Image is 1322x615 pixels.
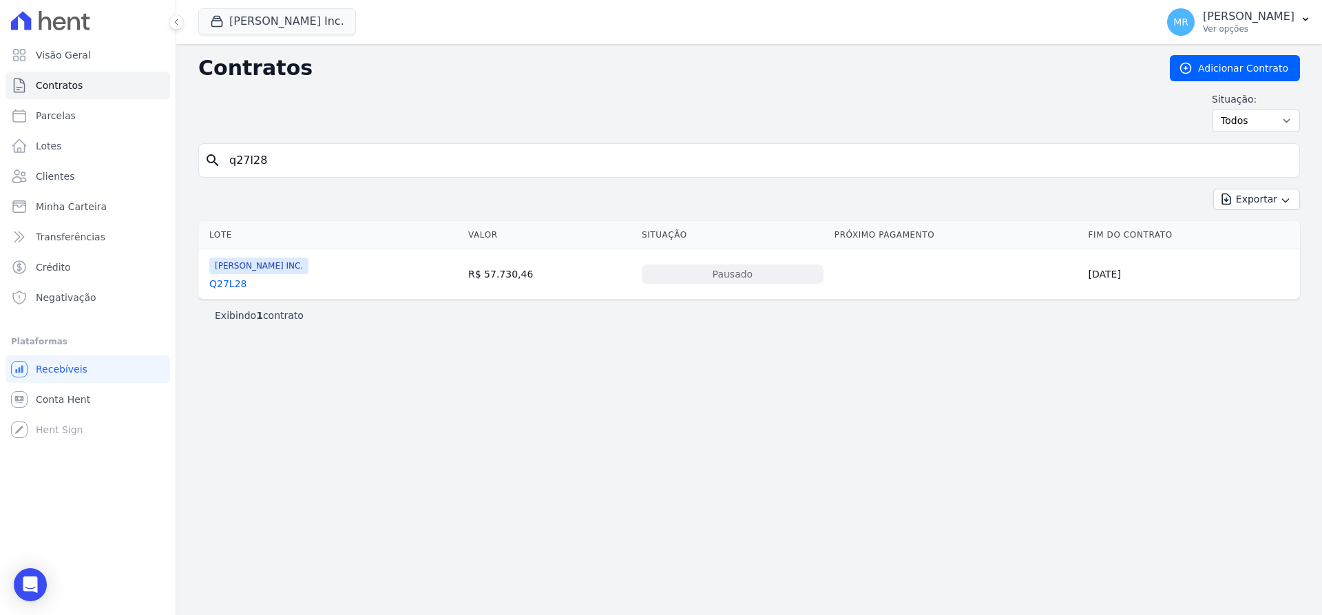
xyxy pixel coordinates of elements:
button: [PERSON_NAME] Inc. [198,8,356,34]
button: MR [PERSON_NAME] Ver opções [1156,3,1322,41]
td: R$ 57.730,46 [463,249,636,300]
span: Transferências [36,230,105,244]
a: Lotes [6,132,170,160]
a: Transferências [6,223,170,251]
i: search [204,152,221,169]
h2: Contratos [198,56,1148,81]
button: Exportar [1213,189,1300,210]
span: Visão Geral [36,48,91,62]
span: Crédito [36,260,71,274]
span: Negativação [36,291,96,304]
b: 1 [256,310,263,321]
th: Valor [463,221,636,249]
span: Recebíveis [36,362,87,376]
a: Clientes [6,163,170,190]
th: Fim do Contrato [1083,221,1300,249]
th: Situação [636,221,829,249]
p: Ver opções [1203,23,1294,34]
span: Lotes [36,139,62,153]
a: Negativação [6,284,170,311]
input: Buscar por nome do lote [221,147,1294,174]
p: [PERSON_NAME] [1203,10,1294,23]
span: [PERSON_NAME] INC. [209,258,308,274]
div: Pausado [642,264,823,284]
th: Lote [198,221,463,249]
span: MR [1173,17,1188,27]
td: [DATE] [1083,249,1300,300]
p: Exibindo contrato [215,309,304,322]
a: Crédito [6,253,170,281]
label: Situação: [1212,92,1300,106]
div: Plataformas [11,333,165,350]
span: Clientes [36,169,74,183]
span: Minha Carteira [36,200,107,213]
div: Open Intercom Messenger [14,568,47,601]
a: Adicionar Contrato [1170,55,1300,81]
a: Parcelas [6,102,170,129]
th: Próximo Pagamento [829,221,1083,249]
span: Contratos [36,79,83,92]
span: Parcelas [36,109,76,123]
a: Visão Geral [6,41,170,69]
a: Contratos [6,72,170,99]
a: Minha Carteira [6,193,170,220]
a: Conta Hent [6,386,170,413]
a: Q27L28 [209,277,246,291]
span: Conta Hent [36,393,90,406]
a: Recebíveis [6,355,170,383]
